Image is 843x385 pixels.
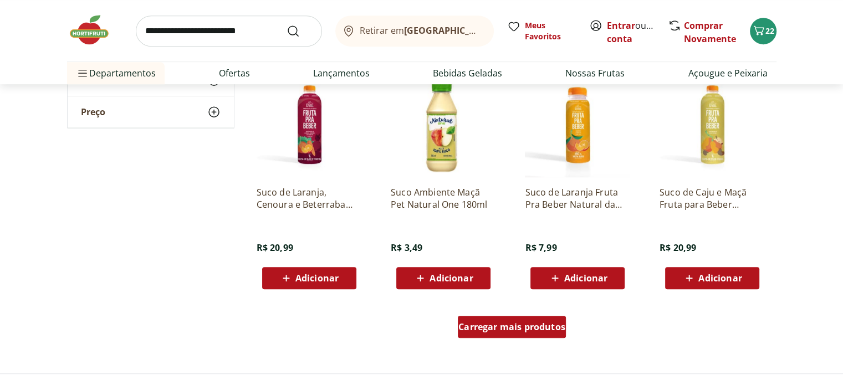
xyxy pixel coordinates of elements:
a: Suco Ambiente Maçã Pet Natural One 180ml [391,186,496,211]
b: [GEOGRAPHIC_DATA]/[GEOGRAPHIC_DATA] [404,24,591,37]
a: Suco de Caju e Maçã Fruta para Beber Natural da Terra 1L [660,186,765,211]
img: Suco de Caju e Maçã Fruta para Beber Natural da Terra 1L [660,72,765,177]
input: search [136,16,322,47]
span: R$ 20,99 [257,242,293,254]
img: Suco Ambiente Maçã Pet Natural One 180ml [391,72,496,177]
span: Meus Favoritos [525,20,576,42]
span: Departamentos [76,60,156,86]
a: Suco de Laranja, Cenoura e Beterraba Natural da Terra 1L [257,186,362,211]
a: Meus Favoritos [507,20,576,42]
button: Adicionar [530,267,625,289]
span: R$ 3,49 [391,242,422,254]
a: Nossas Frutas [565,66,625,80]
span: Retirar em [360,25,482,35]
span: R$ 20,99 [660,242,696,254]
a: Carregar mais produtos [458,316,566,342]
button: Carrinho [750,18,776,44]
a: Bebidas Geladas [433,66,502,80]
img: Hortifruti [67,13,122,47]
span: 22 [765,25,774,36]
span: Adicionar [430,274,473,283]
button: Adicionar [396,267,491,289]
a: Criar conta [607,19,668,45]
a: Suco de Laranja Fruta Pra Beber Natural da Terra 250ml [525,186,630,211]
span: Carregar mais produtos [458,322,565,331]
a: Entrar [607,19,635,32]
span: ou [607,19,656,45]
a: Lançamentos [313,66,370,80]
span: Adicionar [564,274,607,283]
button: Menu [76,60,89,86]
span: Preço [81,107,105,118]
button: Adicionar [665,267,759,289]
span: Adicionar [698,274,742,283]
a: Ofertas [219,66,250,80]
img: Suco de Laranja Fruta Pra Beber Natural da Terra 250ml [525,72,630,177]
a: Comprar Novamente [684,19,736,45]
img: Suco de Laranja, Cenoura e Beterraba Natural da Terra 1L [257,72,362,177]
button: Submit Search [287,24,313,38]
span: R$ 7,99 [525,242,556,254]
button: Retirar em[GEOGRAPHIC_DATA]/[GEOGRAPHIC_DATA] [335,16,494,47]
button: Preço [68,97,234,128]
a: Açougue e Peixaria [688,66,767,80]
span: Adicionar [295,274,339,283]
button: Adicionar [262,267,356,289]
